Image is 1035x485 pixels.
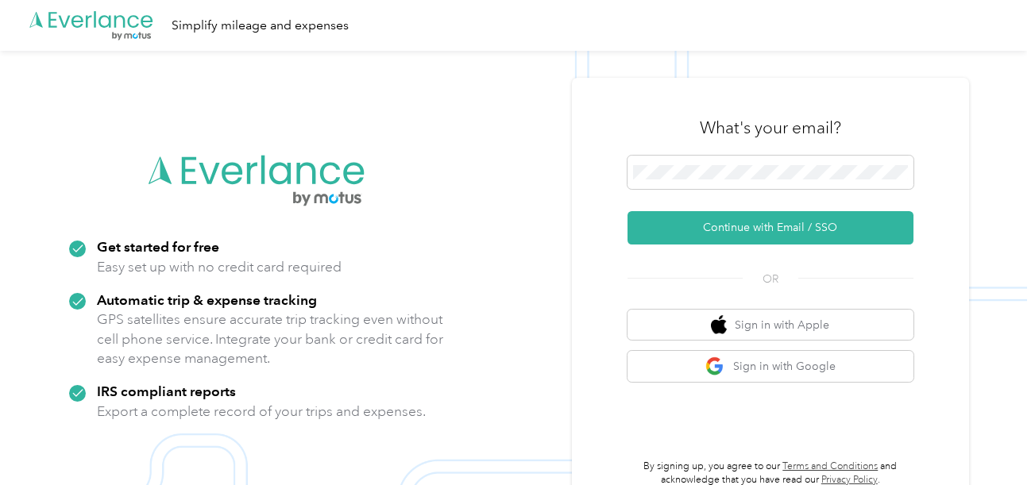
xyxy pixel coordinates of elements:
[97,310,444,368] p: GPS satellites ensure accurate trip tracking even without cell phone service. Integrate your bank...
[97,402,426,421] p: Export a complete record of your trips and expenses.
[97,257,342,277] p: Easy set up with no credit card required
[628,211,913,244] button: Continue with Email / SSO
[628,351,913,382] button: google logoSign in with Google
[705,356,725,376] img: google logo
[743,271,798,287] span: OR
[97,238,219,255] strong: Get started for free
[711,315,727,335] img: apple logo
[172,16,349,36] div: Simplify mileage and expenses
[97,291,317,308] strong: Automatic trip & expense tracking
[946,396,1035,485] iframe: Everlance-gr Chat Button Frame
[97,383,236,399] strong: IRS compliant reports
[782,460,878,472] a: Terms and Conditions
[628,310,913,341] button: apple logoSign in with Apple
[700,117,841,139] h3: What's your email?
